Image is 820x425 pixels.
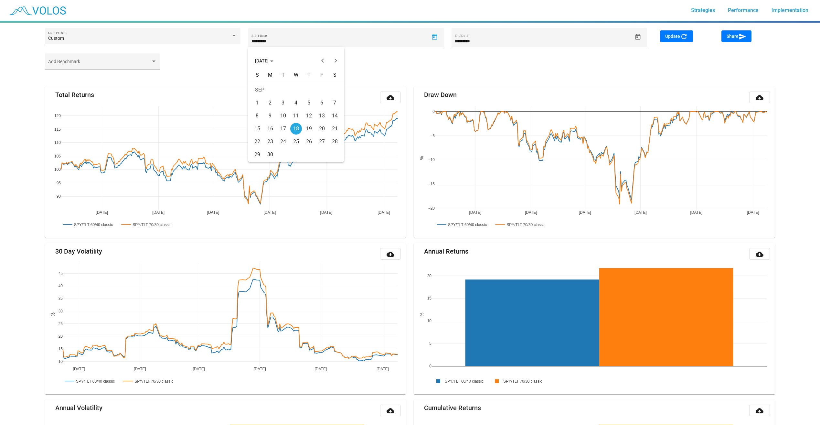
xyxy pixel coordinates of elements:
[328,122,341,135] td: September 21, 2024
[251,149,263,160] div: 29
[303,135,315,148] td: September 26, 2024
[277,110,289,122] div: 10
[264,96,277,109] td: September 2, 2024
[290,109,303,122] td: September 11, 2024
[303,123,315,135] div: 19
[303,96,315,109] td: September 5, 2024
[315,135,328,148] td: September 27, 2024
[328,96,341,109] td: September 7, 2024
[315,122,328,135] td: September 20, 2024
[328,135,341,148] td: September 28, 2024
[277,72,290,81] th: Tuesday
[251,136,263,147] div: 22
[264,136,276,147] div: 23
[329,110,341,122] div: 14
[316,123,328,135] div: 20
[264,109,277,122] td: September 9, 2024
[303,97,315,109] div: 5
[329,97,341,109] div: 7
[251,97,263,109] div: 1
[251,123,263,135] div: 15
[251,110,263,122] div: 8
[290,72,303,81] th: Wednesday
[264,122,277,135] td: September 16, 2024
[316,54,329,67] button: Previous month
[264,149,276,160] div: 30
[290,136,302,147] div: 25
[290,110,302,122] div: 11
[303,110,315,122] div: 12
[264,148,277,161] td: September 30, 2024
[316,97,328,109] div: 6
[328,72,341,81] th: Saturday
[251,96,264,109] td: September 1, 2024
[303,136,315,147] div: 26
[251,122,264,135] td: September 15, 2024
[250,54,279,67] button: Choose month and year
[264,135,277,148] td: September 23, 2024
[303,109,315,122] td: September 12, 2024
[277,109,290,122] td: September 10, 2024
[251,148,264,161] td: September 29, 2024
[316,136,328,147] div: 27
[290,135,303,148] td: September 25, 2024
[277,96,290,109] td: September 3, 2024
[255,58,273,63] span: [DATE]
[329,123,341,135] div: 21
[290,96,303,109] td: September 4, 2024
[328,109,341,122] td: September 14, 2024
[290,122,303,135] td: September 18, 2024
[264,97,276,109] div: 2
[303,72,315,81] th: Thursday
[303,122,315,135] td: September 19, 2024
[277,97,289,109] div: 3
[251,135,264,148] td: September 22, 2024
[315,109,328,122] td: September 13, 2024
[290,97,302,109] div: 4
[251,83,341,96] td: SEP
[251,72,264,81] th: Sunday
[329,136,341,147] div: 28
[264,123,276,135] div: 16
[277,122,290,135] td: September 17, 2024
[290,123,302,135] div: 18
[329,54,342,67] button: Next month
[316,110,328,122] div: 13
[315,96,328,109] td: September 6, 2024
[277,123,289,135] div: 17
[264,110,276,122] div: 9
[251,109,264,122] td: September 8, 2024
[264,72,277,81] th: Monday
[277,136,289,147] div: 24
[315,72,328,81] th: Friday
[277,135,290,148] td: September 24, 2024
